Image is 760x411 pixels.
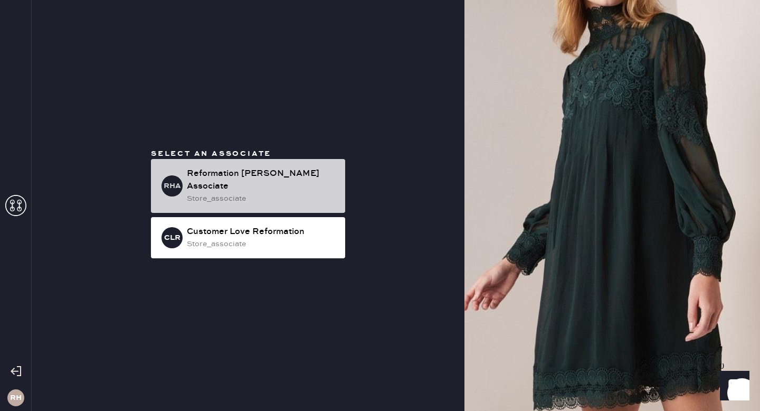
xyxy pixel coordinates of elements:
[710,363,755,409] iframe: Front Chat
[187,226,337,238] div: Customer Love Reformation
[10,394,22,401] h3: RH
[164,182,181,190] h3: RHA
[187,238,337,250] div: store_associate
[187,167,337,193] div: Reformation [PERSON_NAME] Associate
[164,234,180,241] h3: CLR
[151,149,271,158] span: Select an associate
[187,193,337,204] div: store_associate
